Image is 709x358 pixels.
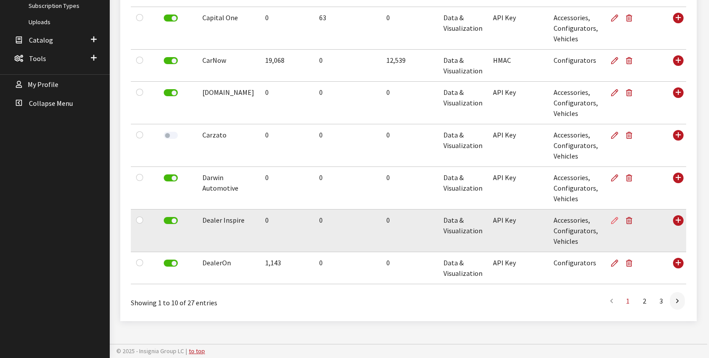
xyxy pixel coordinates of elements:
[548,252,605,284] td: Configurators
[667,82,686,124] td: Use Enter key to show more/less
[197,124,260,167] td: Carzato
[164,57,178,64] label: Deactivate Subscriber
[131,291,356,308] div: Showing 1 to 10 of 27 entries
[667,124,686,167] td: Use Enter key to show more/less
[622,82,640,104] button: Delete Subscriber
[29,99,73,108] span: Collapse Menu
[116,347,184,355] span: © 2025 - Insignia Group LC
[488,252,548,284] td: API Key
[314,50,381,82] td: 0
[381,252,438,284] td: 0
[620,292,636,310] a: 1
[164,260,178,267] label: Deactivate Subscriber
[197,252,260,284] td: DealerOn
[260,124,314,167] td: 0
[622,210,640,231] button: Delete Subscriber
[622,167,640,189] button: Delete Subscriber
[381,7,438,50] td: 0
[438,82,488,124] td: Data & Visualization
[548,210,605,252] td: Accessories, Configurators, Vehicles
[381,167,438,210] td: 0
[667,50,686,82] td: Use Enter key to show more/less
[314,7,381,50] td: 63
[548,167,605,210] td: Accessories, Configurators, Vehicles
[314,167,381,210] td: 0
[622,124,640,146] button: Delete Subscriber
[381,50,438,82] td: 12,539
[260,82,314,124] td: 0
[548,124,605,167] td: Accessories, Configurators, Vehicles
[314,210,381,252] td: 0
[381,210,438,252] td: 0
[548,82,605,124] td: Accessories, Configurators, Vehicles
[622,252,640,274] button: Delete Subscriber
[164,89,178,96] label: Deactivate Subscriber
[667,210,686,252] td: Use Enter key to show more/less
[488,124,548,167] td: API Key
[197,210,260,252] td: Dealer Inspire
[186,347,187,355] span: |
[438,50,488,82] td: Data & Visualization
[29,54,46,63] span: Tools
[611,82,622,104] a: Edit Subscriber
[611,167,622,189] a: Edit Subscriber
[260,50,314,82] td: 19,068
[260,210,314,252] td: 0
[488,167,548,210] td: API Key
[488,82,548,124] td: API Key
[667,167,686,210] td: Use Enter key to show more/less
[548,50,605,82] td: Configurators
[622,50,640,72] button: Delete Subscriber
[197,50,260,82] td: CarNow
[197,167,260,210] td: Darwin Automotive
[438,124,488,167] td: Data & Visualization
[28,80,58,89] span: My Profile
[438,210,488,252] td: Data & Visualization
[164,217,178,224] label: Deactivate Subscriber
[653,292,669,310] a: 3
[381,82,438,124] td: 0
[667,252,686,284] td: Use Enter key to show more/less
[438,7,488,50] td: Data & Visualization
[611,252,622,274] a: Edit Subscriber
[488,210,548,252] td: API Key
[611,7,622,29] a: Edit Subscriber
[637,292,652,310] a: 2
[667,7,686,50] td: Use Enter key to show more/less
[29,36,53,44] span: Catalog
[164,174,178,181] label: Deactivate Subscriber
[488,7,548,50] td: API Key
[381,124,438,167] td: 0
[611,50,622,72] a: Edit Subscriber
[260,252,314,284] td: 1,143
[488,50,548,82] td: HMAC
[548,7,605,50] td: Accessories, Configurators, Vehicles
[611,124,622,146] a: Edit Subscriber
[197,82,260,124] td: [DOMAIN_NAME]
[260,7,314,50] td: 0
[164,14,178,22] label: Deactivate Subscriber
[622,7,640,29] button: Delete Subscriber
[164,132,178,139] label: Activate Subscriber
[260,167,314,210] td: 0
[314,124,381,167] td: 0
[438,252,488,284] td: Data & Visualization
[314,252,381,284] td: 0
[189,347,205,355] a: to top
[438,167,488,210] td: Data & Visualization
[611,210,622,231] a: Edit Subscriber
[197,7,260,50] td: Capital One
[314,82,381,124] td: 0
